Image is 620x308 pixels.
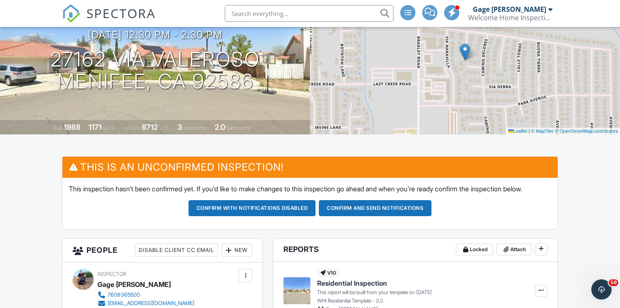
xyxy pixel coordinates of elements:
a: © MapTiler [531,129,554,134]
a: 7608365500 [97,291,194,299]
a: [EMAIL_ADDRESS][DOMAIN_NAME] [97,299,194,308]
div: Welcome Home Inspections LLC [468,13,553,22]
h3: [DATE] 12:30 pm - 2:30 pm [88,29,222,40]
img: Marker [460,43,470,61]
h3: This is an Unconfirmed Inspection! [62,157,558,177]
p: This inspection hasn't been confirmed yet. If you'd like to make changes to this inspection go ah... [69,184,551,193]
div: Disable Client CC Email [135,244,218,257]
span: SPECTORA [86,4,156,22]
h1: 27162 Vía Valeroso Menifee, CA 92586 [50,48,260,93]
button: Confirm with notifications disabled [189,200,316,216]
h3: People [62,238,262,262]
div: 3 [178,123,182,131]
div: 2.0 [215,123,225,131]
div: Gage [PERSON_NAME] [97,278,171,291]
span: 10 [609,279,618,286]
span: sq.ft. [159,125,170,131]
span: sq. ft. [103,125,115,131]
a: SPECTORA [62,11,156,29]
div: Gage [PERSON_NAME] [473,5,546,13]
span: Inspector [97,271,127,277]
span: bathrooms [226,125,251,131]
img: The Best Home Inspection Software - Spectora [62,4,81,23]
div: [EMAIL_ADDRESS][DOMAIN_NAME] [108,300,194,307]
input: Search everything... [225,5,394,22]
span: Lot Size [123,125,140,131]
div: 8712 [142,123,158,131]
div: 1988 [64,123,81,131]
button: Confirm and send notifications [319,200,431,216]
div: New [221,244,252,257]
a: © OpenStreetMap contributors [555,129,618,134]
iframe: Intercom live chat [591,279,612,300]
span: | [528,129,530,134]
div: 1171 [89,123,102,131]
div: 7608365500 [108,292,140,298]
a: Leaflet [508,129,527,134]
span: Built [53,125,62,131]
span: bedrooms [183,125,207,131]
